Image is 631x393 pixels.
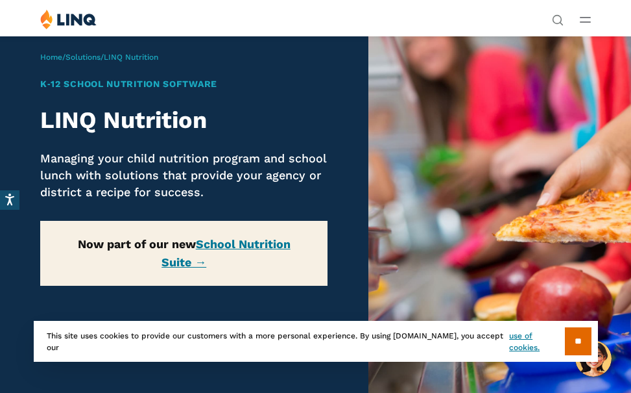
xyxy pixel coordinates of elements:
div: This site uses cookies to provide our customers with a more personal experience. By using [DOMAIN... [34,321,598,362]
nav: Utility Navigation [552,9,564,25]
button: Open Search Bar [552,13,564,25]
img: LINQ | K‑12 Software [40,9,97,29]
h1: K‑12 School Nutrition Software [40,77,327,91]
a: use of cookies. [509,330,564,353]
a: School Nutrition Suite → [161,237,291,268]
button: Open Main Menu [580,12,591,27]
strong: Now part of our new [78,237,291,268]
p: Managing your child nutrition program and school lunch with solutions that provide your agency or... [40,150,327,200]
a: Solutions [65,53,101,62]
span: / / [40,53,158,62]
a: Home [40,53,62,62]
strong: LINQ Nutrition [40,107,207,134]
span: LINQ Nutrition [104,53,158,62]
